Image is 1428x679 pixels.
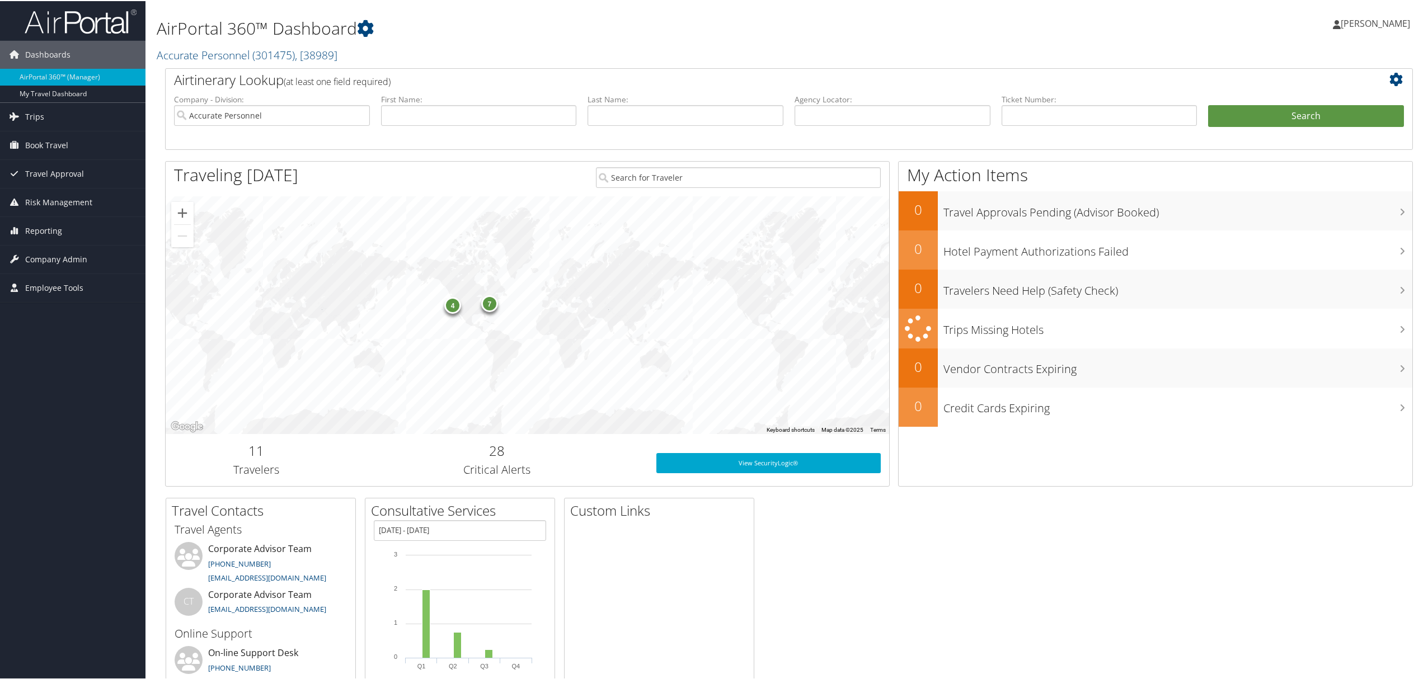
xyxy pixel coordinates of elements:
[175,521,347,536] h3: Travel Agents
[656,452,881,472] a: View SecurityLogic®
[174,162,298,186] h1: Traveling [DATE]
[25,273,83,301] span: Employee Tools
[381,93,577,104] label: First Name:
[25,159,84,187] span: Travel Approval
[899,229,1412,268] a: 0Hotel Payment Authorizations Failed
[870,426,886,432] a: Terms (opens in new tab)
[174,440,338,459] h2: 11
[943,276,1412,298] h3: Travelers Need Help (Safety Check)
[208,662,271,672] a: [PHONE_NUMBER]
[899,238,938,257] h2: 0
[899,386,1412,426] a: 0Credit Cards Expiring
[172,500,355,519] h2: Travel Contacts
[284,74,391,87] span: (at least one field required)
[899,308,1412,347] a: Trips Missing Hotels
[1208,104,1404,126] button: Search
[25,102,44,130] span: Trips
[208,558,271,568] a: [PHONE_NUMBER]
[25,187,92,215] span: Risk Management
[371,500,555,519] h2: Consultative Services
[899,190,1412,229] a: 0Travel Approvals Pending (Advisor Booked)
[943,355,1412,376] h3: Vendor Contracts Expiring
[157,16,1000,39] h1: AirPortal 360™ Dashboard
[174,461,338,477] h3: Travelers
[355,461,640,477] h3: Critical Alerts
[943,315,1412,337] h3: Trips Missing Hotels
[596,166,881,187] input: Search for Traveler
[168,418,205,433] img: Google
[481,294,498,310] div: 7
[588,93,783,104] label: Last Name:
[171,224,194,246] button: Zoom out
[174,93,370,104] label: Company - Division:
[899,395,938,414] h2: 0
[208,603,326,613] a: [EMAIL_ADDRESS][DOMAIN_NAME]
[157,46,337,62] a: Accurate Personnel
[394,584,397,591] tspan: 2
[175,587,203,615] div: CT
[899,347,1412,386] a: 0Vendor Contracts Expiring
[355,440,640,459] h2: 28
[570,500,754,519] h2: Custom Links
[512,662,520,668] text: Q4
[899,268,1412,308] a: 0Travelers Need Help (Safety Check)
[295,46,337,62] span: , [ 38989 ]
[444,296,461,313] div: 4
[25,216,62,244] span: Reporting
[480,662,488,668] text: Q3
[1341,16,1410,29] span: [PERSON_NAME]
[208,572,326,582] a: [EMAIL_ADDRESS][DOMAIN_NAME]
[394,652,397,659] tspan: 0
[394,618,397,625] tspan: 1
[25,7,137,34] img: airportal-logo.png
[821,426,863,432] span: Map data ©2025
[795,93,990,104] label: Agency Locator:
[25,244,87,272] span: Company Admin
[449,662,457,668] text: Q2
[25,40,71,68] span: Dashboards
[1002,93,1197,104] label: Ticket Number:
[394,550,397,557] tspan: 3
[252,46,295,62] span: ( 301475 )
[1333,6,1421,39] a: [PERSON_NAME]
[175,625,347,640] h3: Online Support
[168,418,205,433] a: Open this area in Google Maps (opens a new window)
[899,277,938,296] h2: 0
[174,69,1300,88] h2: Airtinerary Lookup
[943,237,1412,258] h3: Hotel Payment Authorizations Failed
[899,199,938,218] h2: 0
[171,201,194,223] button: Zoom in
[767,425,815,433] button: Keyboard shortcuts
[25,130,68,158] span: Book Travel
[899,356,938,375] h2: 0
[169,587,353,623] li: Corporate Advisor Team
[943,198,1412,219] h3: Travel Approvals Pending (Advisor Booked)
[899,162,1412,186] h1: My Action Items
[943,394,1412,415] h3: Credit Cards Expiring
[169,541,353,587] li: Corporate Advisor Team
[417,662,426,668] text: Q1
